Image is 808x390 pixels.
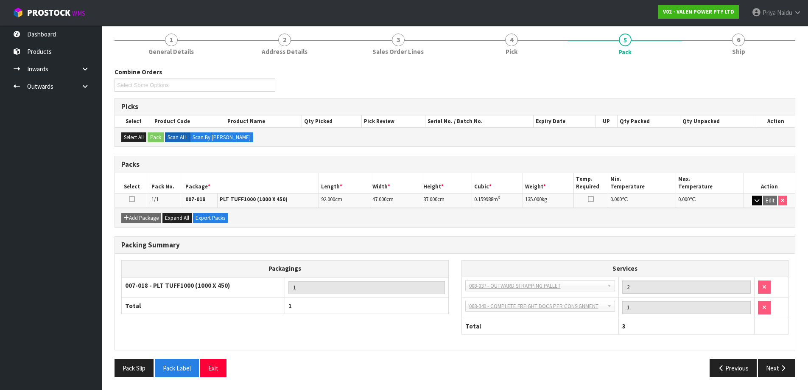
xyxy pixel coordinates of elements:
th: Max. Temperature [676,173,744,193]
th: Action [756,115,795,127]
strong: 007-018 [185,196,205,203]
th: Product Code [152,115,225,127]
span: 0.000 [678,196,690,203]
button: Expand All [162,213,192,223]
img: cube-alt.png [13,7,23,18]
span: 0.000 [610,196,622,203]
th: Length [319,173,370,193]
span: General Details [148,47,194,56]
button: Pack [148,132,164,143]
strong: V02 - VALEN POWER PTY LTD [663,8,734,15]
span: 47.000 [372,196,386,203]
th: Total [122,297,285,314]
td: ℃ [676,193,744,208]
span: Pack [115,61,795,384]
label: Combine Orders [115,67,162,76]
th: Pick Review [362,115,425,127]
th: Width [370,173,421,193]
span: 6 [732,34,745,46]
button: Select All [121,132,146,143]
span: 5 [619,34,632,46]
span: 3 [392,34,405,46]
span: 37.000 [423,196,437,203]
span: Pack [618,48,632,56]
span: Priya [763,8,776,17]
th: Qty Unpacked [680,115,756,127]
th: Temp. Required [574,173,608,193]
th: Action [744,173,795,193]
button: Edit [763,196,777,206]
th: Total [462,318,619,334]
a: V02 - VALEN POWER PTY LTD [658,5,739,19]
th: Cubic [472,173,523,193]
h3: Packs [121,160,788,168]
th: Expiry Date [534,115,596,127]
label: Scan By [PERSON_NAME] [190,132,253,143]
th: Product Name [225,115,302,127]
th: Min. Temperature [608,173,676,193]
span: Sales Order Lines [372,47,424,56]
button: Add Package [121,213,161,223]
th: Serial No. / Batch No. [425,115,534,127]
span: 4 [505,34,518,46]
td: cm [370,193,421,208]
th: Package [183,173,319,193]
h3: Picks [121,103,788,111]
sup: 3 [498,195,500,200]
span: 1 [165,34,178,46]
span: Naidu [777,8,792,17]
button: Next [758,359,795,377]
th: Pack No. [149,173,183,193]
th: Height [421,173,472,193]
th: UP [596,115,617,127]
strong: 007-018 - PLT TUFF1000 (1000 X 450) [125,281,230,289]
td: kg [523,193,574,208]
td: m [472,193,523,208]
label: Scan ALL [165,132,190,143]
th: Qty Picked [302,115,362,127]
small: WMS [72,9,85,17]
span: 2 [278,34,291,46]
span: Expand All [165,214,189,222]
button: Exit [200,359,226,377]
span: Address Details [262,47,308,56]
th: Select [115,173,149,193]
button: Pack Slip [115,359,154,377]
th: Weight [523,173,574,193]
span: 0.159988 [474,196,493,203]
span: 1/1 [151,196,159,203]
button: Export Packs [193,213,228,223]
td: cm [421,193,472,208]
span: 008-037 - OUTWARD STRAPPING PALLET [469,281,604,291]
th: Packagings [122,261,449,277]
span: 008-040 - COMPLETE FREIGHT DOCS PER CONSIGNMENT [469,301,604,311]
th: Select [115,115,152,127]
button: Pack Label [155,359,199,377]
th: Services [462,261,788,277]
td: ℃ [608,193,676,208]
th: Qty Packed [617,115,680,127]
span: 3 [622,322,626,330]
strong: PLT TUFF1000 (1000 X 450) [220,196,288,203]
td: cm [319,193,370,208]
span: ProStock [27,7,70,18]
span: 1 [288,302,292,310]
span: Pick [506,47,517,56]
button: Previous [710,359,757,377]
span: Ship [732,47,745,56]
h3: Packing Summary [121,241,788,249]
span: 135.000 [525,196,542,203]
span: 92.000 [321,196,335,203]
